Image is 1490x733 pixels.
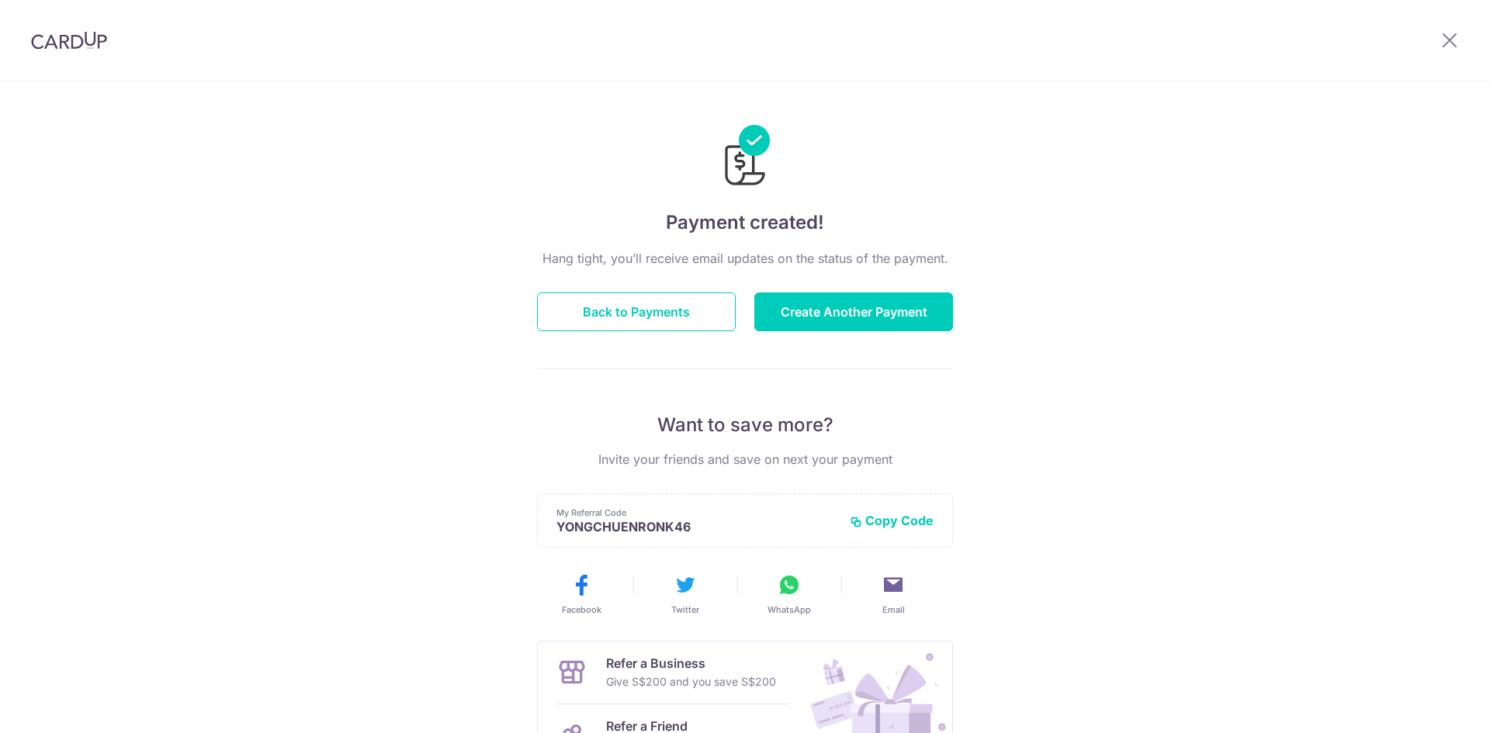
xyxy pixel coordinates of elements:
button: Facebook [535,572,627,616]
span: Twitter [671,603,699,616]
p: Hang tight, you’ll receive email updates on the status of the payment. [537,249,953,268]
span: WhatsApp [768,603,811,616]
p: YONGCHUENRONK46 [556,519,837,534]
button: Email [847,572,939,616]
p: Want to save more? [537,413,953,437]
img: CardUp [31,31,107,50]
p: Invite your friends and save on next your payment [537,450,953,468]
span: Email [882,603,905,616]
p: Give S$200 and you save S$200 [606,672,776,691]
img: Payments [720,125,770,190]
button: Copy Code [850,513,934,528]
button: WhatsApp [743,572,835,616]
span: Facebook [562,603,601,616]
button: Twitter [639,572,731,616]
p: Refer a Business [606,654,776,672]
h4: Payment created! [537,209,953,237]
p: My Referral Code [556,507,837,519]
button: Back to Payments [537,292,736,331]
button: Create Another Payment [754,292,953,331]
